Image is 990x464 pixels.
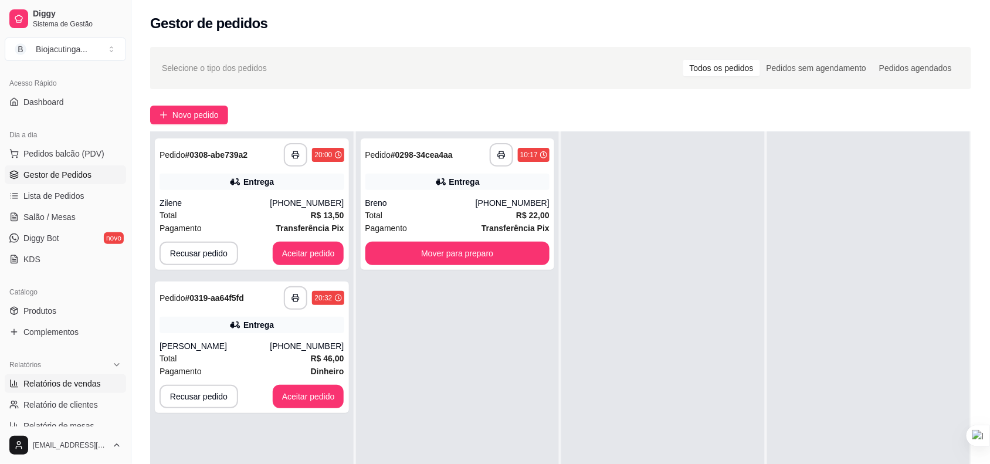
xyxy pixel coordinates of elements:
[23,148,104,160] span: Pedidos balcão (PDV)
[5,93,126,111] a: Dashboard
[150,106,228,124] button: Novo pedido
[476,197,550,209] div: [PHONE_NUMBER]
[5,302,126,320] a: Produtos
[365,209,383,222] span: Total
[15,43,26,55] span: B
[160,242,238,265] button: Recusar pedido
[760,60,873,76] div: Pedidos sem agendamento
[160,352,177,365] span: Total
[5,250,126,269] a: KDS
[23,305,56,317] span: Produtos
[5,208,126,226] a: Salão / Mesas
[160,365,202,378] span: Pagamento
[23,211,76,223] span: Salão / Mesas
[243,176,274,188] div: Entrega
[23,232,59,244] span: Diggy Bot
[185,150,248,160] strong: # 0308-abe739a2
[365,197,476,209] div: Breno
[449,176,480,188] div: Entrega
[5,431,126,459] button: [EMAIL_ADDRESS][DOMAIN_NAME]
[273,242,344,265] button: Aceitar pedido
[160,293,185,303] span: Pedido
[23,326,79,338] span: Complementos
[160,209,177,222] span: Total
[482,223,550,233] strong: Transferência Pix
[311,211,344,220] strong: R$ 13,50
[36,43,87,55] div: Biojacutinga ...
[160,340,270,352] div: [PERSON_NAME]
[185,293,244,303] strong: # 0319-aa64f5fd
[683,60,760,76] div: Todos os pedidos
[5,144,126,163] button: Pedidos balcão (PDV)
[172,109,219,121] span: Novo pedido
[23,253,40,265] span: KDS
[516,211,550,220] strong: R$ 22,00
[5,5,126,33] a: DiggySistema de Gestão
[314,150,332,160] div: 20:00
[365,150,391,160] span: Pedido
[23,96,64,108] span: Dashboard
[160,111,168,119] span: plus
[33,441,107,450] span: [EMAIL_ADDRESS][DOMAIN_NAME]
[23,399,98,411] span: Relatório de clientes
[5,187,126,205] a: Lista de Pedidos
[160,197,270,209] div: Zilene
[5,395,126,414] a: Relatório de clientes
[5,374,126,393] a: Relatórios de vendas
[243,319,274,331] div: Entrega
[520,150,538,160] div: 10:17
[276,223,344,233] strong: Transferência Pix
[5,126,126,144] div: Dia a dia
[270,340,344,352] div: [PHONE_NUMBER]
[160,222,202,235] span: Pagamento
[5,165,126,184] a: Gestor de Pedidos
[160,150,185,160] span: Pedido
[150,14,268,33] h2: Gestor de pedidos
[5,229,126,248] a: Diggy Botnovo
[5,283,126,302] div: Catálogo
[270,197,344,209] div: [PHONE_NUMBER]
[314,293,332,303] div: 20:32
[33,19,121,29] span: Sistema de Gestão
[273,385,344,408] button: Aceitar pedido
[5,323,126,341] a: Complementos
[5,74,126,93] div: Acesso Rápido
[162,62,267,74] span: Selecione o tipo dos pedidos
[365,222,408,235] span: Pagamento
[391,150,453,160] strong: # 0298-34cea4aa
[23,420,94,432] span: Relatório de mesas
[5,38,126,61] button: Select a team
[23,169,91,181] span: Gestor de Pedidos
[873,60,958,76] div: Pedidos agendados
[365,242,550,265] button: Mover para preparo
[311,354,344,363] strong: R$ 46,00
[5,416,126,435] a: Relatório de mesas
[9,360,41,370] span: Relatórios
[23,378,101,390] span: Relatórios de vendas
[160,385,238,408] button: Recusar pedido
[23,190,84,202] span: Lista de Pedidos
[311,367,344,376] strong: Dinheiro
[33,9,121,19] span: Diggy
